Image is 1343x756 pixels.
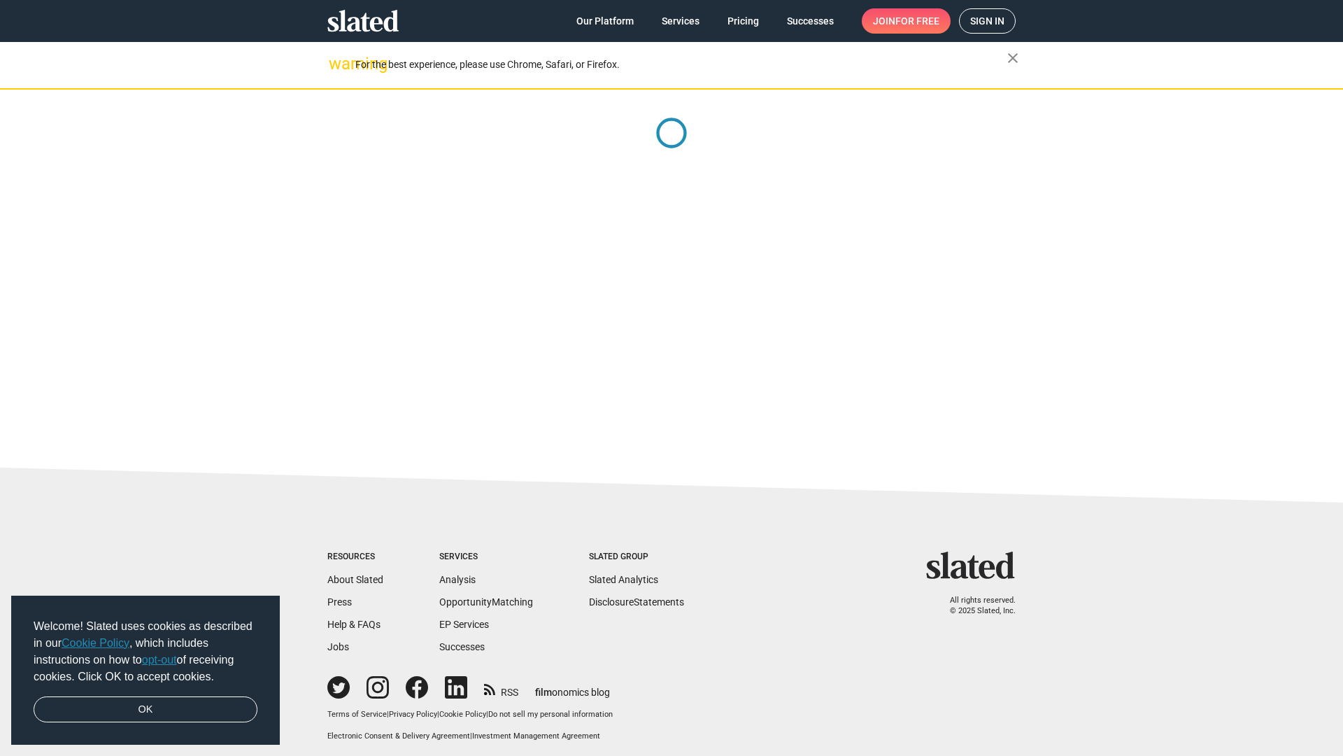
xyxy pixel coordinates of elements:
[11,596,280,745] div: cookieconsent
[862,8,951,34] a: Joinfor free
[535,675,610,699] a: filmonomics blog
[472,731,600,741] a: Investment Management Agreement
[439,574,476,585] a: Analysis
[486,710,488,719] span: |
[355,55,1007,74] div: For the best experience, please use Chrome, Safari, or Firefox.
[1004,50,1021,66] mat-icon: close
[439,619,489,630] a: EP Services
[935,596,1016,616] p: All rights reserved. © 2025 Slated, Inc.
[327,574,383,585] a: About Slated
[62,637,129,649] a: Cookie Policy
[439,641,485,652] a: Successes
[651,8,711,34] a: Services
[589,552,684,563] div: Slated Group
[327,731,470,741] a: Electronic Consent & Delivery Agreement
[389,710,437,719] a: Privacy Policy
[576,8,634,34] span: Our Platform
[484,678,518,699] a: RSS
[439,552,533,563] div: Services
[327,710,387,719] a: Terms of Service
[327,641,349,652] a: Jobs
[535,687,552,698] span: film
[34,696,257,723] a: dismiss cookie message
[970,9,1004,33] span: Sign in
[439,596,533,608] a: OpportunityMatching
[589,596,684,608] a: DisclosureStatements
[589,574,658,585] a: Slated Analytics
[437,710,439,719] span: |
[329,55,346,72] mat-icon: warning
[873,8,939,34] span: Join
[787,8,834,34] span: Successes
[470,731,472,741] span: |
[327,596,352,608] a: Press
[776,8,845,34] a: Successes
[34,618,257,685] span: Welcome! Slated uses cookies as described in our , which includes instructions on how to of recei...
[488,710,613,720] button: Do not sell my personal information
[327,552,383,563] div: Resources
[895,8,939,34] span: for free
[716,8,770,34] a: Pricing
[387,710,389,719] span: |
[142,654,177,666] a: opt-out
[959,8,1016,34] a: Sign in
[727,8,759,34] span: Pricing
[565,8,645,34] a: Our Platform
[327,619,381,630] a: Help & FAQs
[439,710,486,719] a: Cookie Policy
[662,8,699,34] span: Services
